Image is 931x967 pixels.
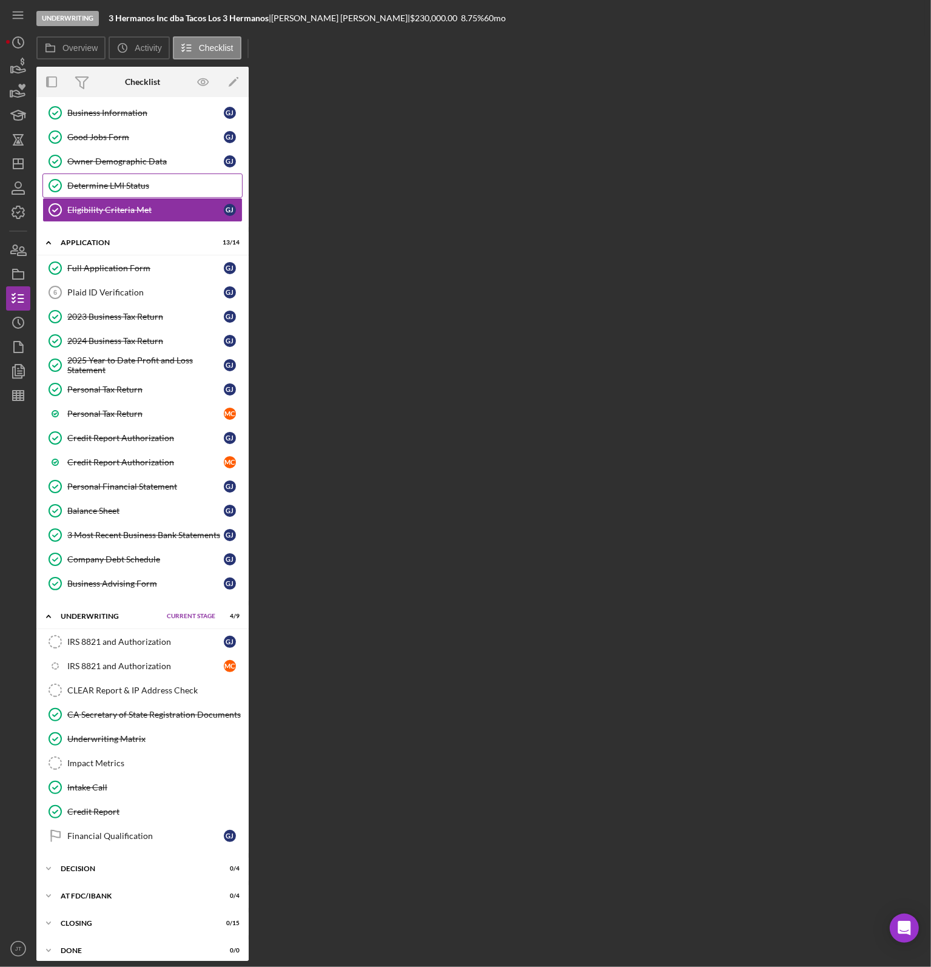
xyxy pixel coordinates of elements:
[42,101,243,125] a: Business InformationGJ
[61,947,209,954] div: Done
[42,280,243,305] a: 6Plaid ID VerificationGJ
[67,661,224,671] div: IRS 8821 and Authorization
[484,13,506,23] div: 60 mo
[42,377,243,402] a: Personal Tax ReturnGJ
[224,830,236,842] div: G J
[67,758,242,768] div: Impact Metrics
[42,703,243,727] a: CA Secretary of State Registration Documents
[61,239,209,246] div: Application
[109,13,271,23] div: |
[67,554,224,564] div: Company Debt Schedule
[42,474,243,499] a: Personal Financial StatementGJ
[42,678,243,703] a: CLEAR Report & IP Address Check
[173,36,241,59] button: Checklist
[109,36,169,59] button: Activity
[224,480,236,493] div: G J
[67,409,224,419] div: Personal Tax Return
[67,312,224,322] div: 2023 Business Tax Return
[42,523,243,547] a: 3 Most Recent Business Bank StatementsGJ
[67,181,242,190] div: Determine LMI Status
[6,937,30,961] button: JT
[224,311,236,323] div: G J
[36,36,106,59] button: Overview
[42,751,243,775] a: Impact Metrics
[62,43,98,53] label: Overview
[67,807,242,817] div: Credit Report
[224,456,236,468] div: M C
[67,108,224,118] div: Business Information
[224,383,236,396] div: G J
[67,385,224,394] div: Personal Tax Return
[218,239,240,246] div: 13 / 14
[67,288,224,297] div: Plaid ID Verification
[199,43,234,53] label: Checklist
[224,636,236,648] div: G J
[42,256,243,280] a: Full Application FormGJ
[224,262,236,274] div: G J
[67,355,224,375] div: 2025 Year to Date Profit and Loss Statement
[67,530,224,540] div: 3 Most Recent Business Bank Statements
[42,824,243,848] a: Financial QualificationGJ
[67,157,224,166] div: Owner Demographic Data
[67,686,242,695] div: CLEAR Report & IP Address Check
[410,13,461,23] div: $230,000.00
[67,263,224,273] div: Full Application Form
[224,553,236,565] div: G J
[67,132,224,142] div: Good Jobs Form
[42,149,243,174] a: Owner Demographic DataGJ
[109,13,269,23] b: 3 Hermanos Inc dba Tacos Los 3 Hermanos
[224,529,236,541] div: G J
[271,13,410,23] div: [PERSON_NAME] [PERSON_NAME] |
[67,579,224,588] div: Business Advising Form
[461,13,484,23] div: 8.75 %
[61,613,161,620] div: Underwriting
[61,920,209,927] div: Closing
[53,289,57,296] tspan: 6
[224,660,236,672] div: M C
[218,865,240,872] div: 0 / 4
[224,432,236,444] div: G J
[42,402,243,426] a: Personal Tax ReturnMC
[42,426,243,450] a: Credit Report AuthorizationGJ
[42,450,243,474] a: Credit Report AuthorizationMC
[67,506,224,516] div: Balance Sheet
[135,43,161,53] label: Activity
[61,892,209,900] div: At FDC/iBank
[67,336,224,346] div: 2024 Business Tax Return
[218,920,240,927] div: 0 / 15
[224,578,236,590] div: G J
[224,204,236,216] div: G J
[167,613,215,620] span: Current Stage
[42,305,243,329] a: 2023 Business Tax ReturnGJ
[224,408,236,420] div: M C
[42,329,243,353] a: 2024 Business Tax ReturnGJ
[67,205,224,215] div: Eligibility Criteria Met
[42,353,243,377] a: 2025 Year to Date Profit and Loss StatementGJ
[224,155,236,167] div: G J
[224,286,236,298] div: G J
[224,359,236,371] div: G J
[42,547,243,571] a: Company Debt ScheduleGJ
[224,505,236,517] div: G J
[36,11,99,26] div: Underwriting
[890,914,919,943] div: Open Intercom Messenger
[218,947,240,954] div: 0 / 0
[67,637,224,647] div: IRS 8821 and Authorization
[67,734,242,744] div: Underwriting Matrix
[224,335,236,347] div: G J
[224,107,236,119] div: G J
[42,174,243,198] a: Determine LMI Status
[125,77,160,87] div: Checklist
[218,613,240,620] div: 4 / 9
[42,654,243,678] a: IRS 8821 and AuthorizationMC
[42,125,243,149] a: Good Jobs FormGJ
[42,499,243,523] a: Balance SheetGJ
[42,198,243,222] a: Eligibility Criteria MetGJ
[67,433,224,443] div: Credit Report Authorization
[15,946,22,952] text: JT
[67,783,242,792] div: Intake Call
[218,892,240,900] div: 0 / 4
[67,710,242,719] div: CA Secretary of State Registration Documents
[42,800,243,824] a: Credit Report
[224,131,236,143] div: G J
